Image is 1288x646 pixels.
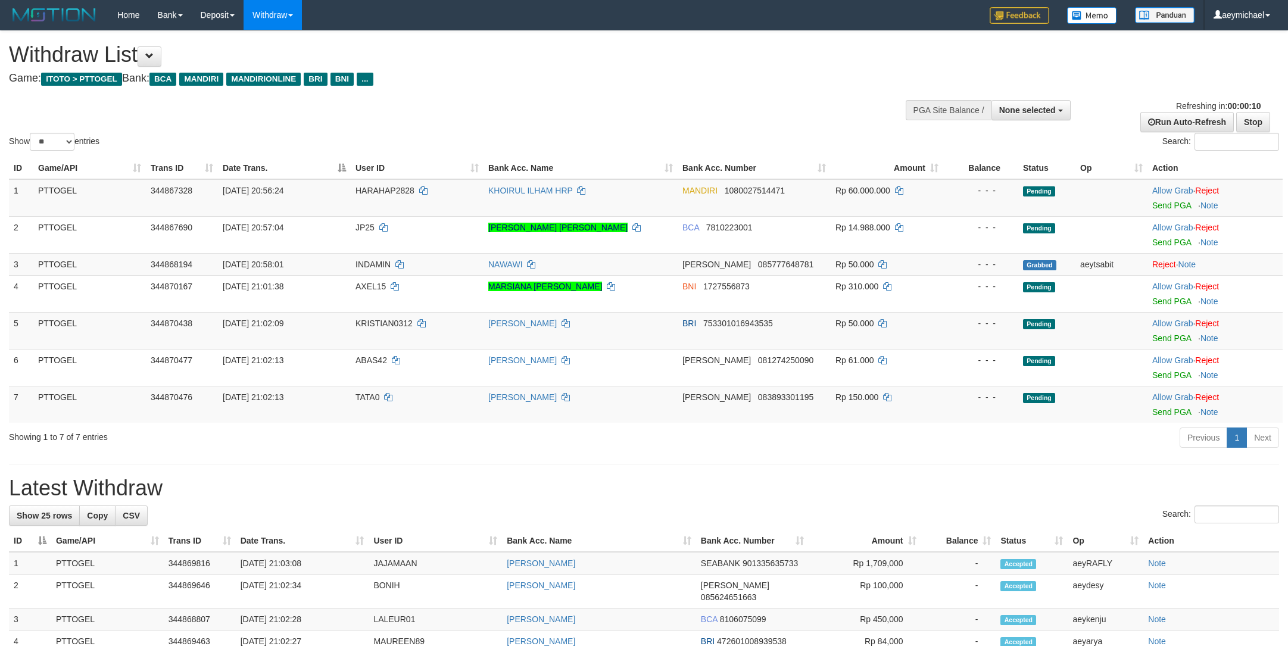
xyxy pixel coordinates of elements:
span: Copy 085624651663 to clipboard [701,592,756,602]
a: MARSIANA [PERSON_NAME] [488,282,602,291]
td: PTTOGEL [33,253,146,275]
a: [PERSON_NAME] [507,558,575,568]
a: Allow Grab [1152,282,1193,291]
th: Amount: activate to sort column ascending [831,157,943,179]
a: Reject [1195,392,1219,402]
a: Run Auto-Refresh [1140,112,1234,132]
td: 3 [9,608,51,631]
span: 344870167 [151,282,192,291]
span: MANDIRI [179,73,223,86]
div: PGA Site Balance / [906,100,991,120]
a: [PERSON_NAME] [488,319,557,328]
td: 2 [9,575,51,608]
span: · [1152,186,1195,195]
span: 344870476 [151,392,192,402]
td: aeyRAFLY [1068,552,1143,575]
span: MANDIRIONLINE [226,73,301,86]
a: Reject [1195,282,1219,291]
a: Stop [1236,112,1270,132]
span: HARAHAP2828 [355,186,414,195]
span: BNI [330,73,354,86]
span: Rp 150.000 [835,392,878,402]
span: Rp 60.000.000 [835,186,890,195]
a: Note [1148,636,1166,646]
td: 1 [9,179,33,217]
td: 6 [9,349,33,386]
span: ... [357,73,373,86]
img: MOTION_logo.png [9,6,99,24]
span: [PERSON_NAME] [682,392,751,402]
span: [DATE] 21:01:38 [223,282,283,291]
span: Rp 310.000 [835,282,878,291]
span: Rp 14.988.000 [835,223,890,232]
label: Show entries [9,133,99,151]
div: - - - [948,185,1013,196]
span: SEABANK [701,558,740,568]
span: [PERSON_NAME] [701,581,769,590]
td: - [921,608,996,631]
div: - - - [948,221,1013,233]
th: Status [1018,157,1075,179]
div: - - - [948,280,1013,292]
select: Showentries [30,133,74,151]
span: Rp 61.000 [835,355,874,365]
a: Note [1200,297,1218,306]
a: Reject [1195,355,1219,365]
span: [PERSON_NAME] [682,260,751,269]
input: Search: [1195,133,1279,151]
span: Copy 8106075099 to clipboard [720,614,766,624]
span: Copy 753301016943535 to clipboard [703,319,773,328]
a: Note [1178,260,1196,269]
span: · [1152,282,1195,291]
th: Trans ID: activate to sort column ascending [146,157,218,179]
span: 344870477 [151,355,192,365]
th: Bank Acc. Number: activate to sort column ascending [678,157,831,179]
span: BCA [149,73,176,86]
td: 2 [9,216,33,253]
td: [DATE] 21:03:08 [236,552,369,575]
td: PTTOGEL [33,312,146,349]
h1: Latest Withdraw [9,476,1279,500]
span: BRI [304,73,327,86]
span: Rp 50.000 [835,260,874,269]
a: Note [1200,370,1218,380]
th: User ID: activate to sort column ascending [369,530,502,552]
label: Search: [1162,133,1279,151]
a: Note [1148,558,1166,568]
a: Note [1200,238,1218,247]
a: Reject [1195,186,1219,195]
span: Pending [1023,393,1055,403]
span: Copy 472601008939538 to clipboard [717,636,787,646]
a: 1 [1227,427,1247,448]
span: Accepted [1000,581,1036,591]
span: Pending [1023,282,1055,292]
a: [PERSON_NAME] [507,614,575,624]
a: Copy [79,505,116,526]
a: [PERSON_NAME] [507,636,575,646]
img: Feedback.jpg [990,7,1049,24]
td: 3 [9,253,33,275]
th: Action [1143,530,1279,552]
th: Bank Acc. Number: activate to sort column ascending [696,530,809,552]
span: Copy 901335635733 to clipboard [743,558,798,568]
td: PTTOGEL [33,386,146,423]
td: aeytsabit [1075,253,1147,275]
a: Reject [1195,319,1219,328]
span: [DATE] 20:58:01 [223,260,283,269]
div: - - - [948,354,1013,366]
th: Amount: activate to sort column ascending [809,530,921,552]
td: PTTOGEL [51,575,164,608]
span: Copy [87,511,108,520]
span: [DATE] 21:02:09 [223,319,283,328]
span: Grabbed [1023,260,1056,270]
th: Date Trans.: activate to sort column descending [218,157,351,179]
span: [DATE] 21:02:13 [223,392,283,402]
span: None selected [999,105,1056,115]
td: [DATE] 21:02:28 [236,608,369,631]
td: Rp 1,709,000 [809,552,921,575]
td: PTTOGEL [51,608,164,631]
span: ITOTO > PTTOGEL [41,73,122,86]
td: · [1147,312,1283,349]
td: [DATE] 21:02:34 [236,575,369,608]
span: 344868194 [151,260,192,269]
